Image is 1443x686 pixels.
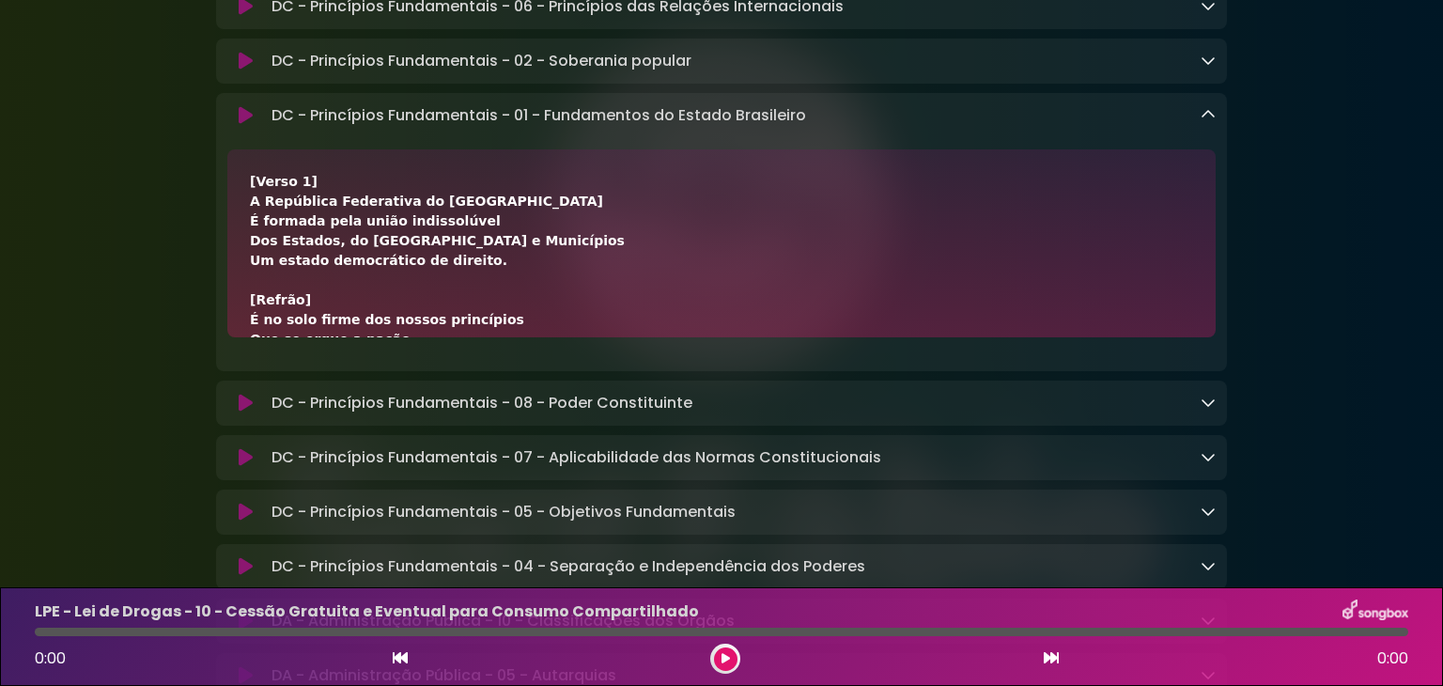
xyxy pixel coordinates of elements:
[272,392,692,414] p: DC - Princípios Fundamentais - 08 - Poder Constituinte
[272,555,865,578] p: DC - Princípios Fundamentais - 04 - Separação e Independência dos Poderes
[35,647,66,669] span: 0:00
[272,104,806,127] p: DC - Princípios Fundamentais - 01 - Fundamentos do Estado Brasileiro
[1377,647,1408,670] span: 0:00
[35,600,699,623] p: LPE - Lei de Drogas - 10 - Cessão Gratuita e Eventual para Consumo Compartilhado
[272,50,691,72] p: DC - Princípios Fundamentais - 02 - Soberania popular
[1342,600,1408,624] img: songbox-logo-white.png
[272,501,736,523] p: DC - Princípios Fundamentais - 05 - Objetivos Fundamentais
[272,446,881,469] p: DC - Princípios Fundamentais - 07 - Aplicabilidade das Normas Constitucionais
